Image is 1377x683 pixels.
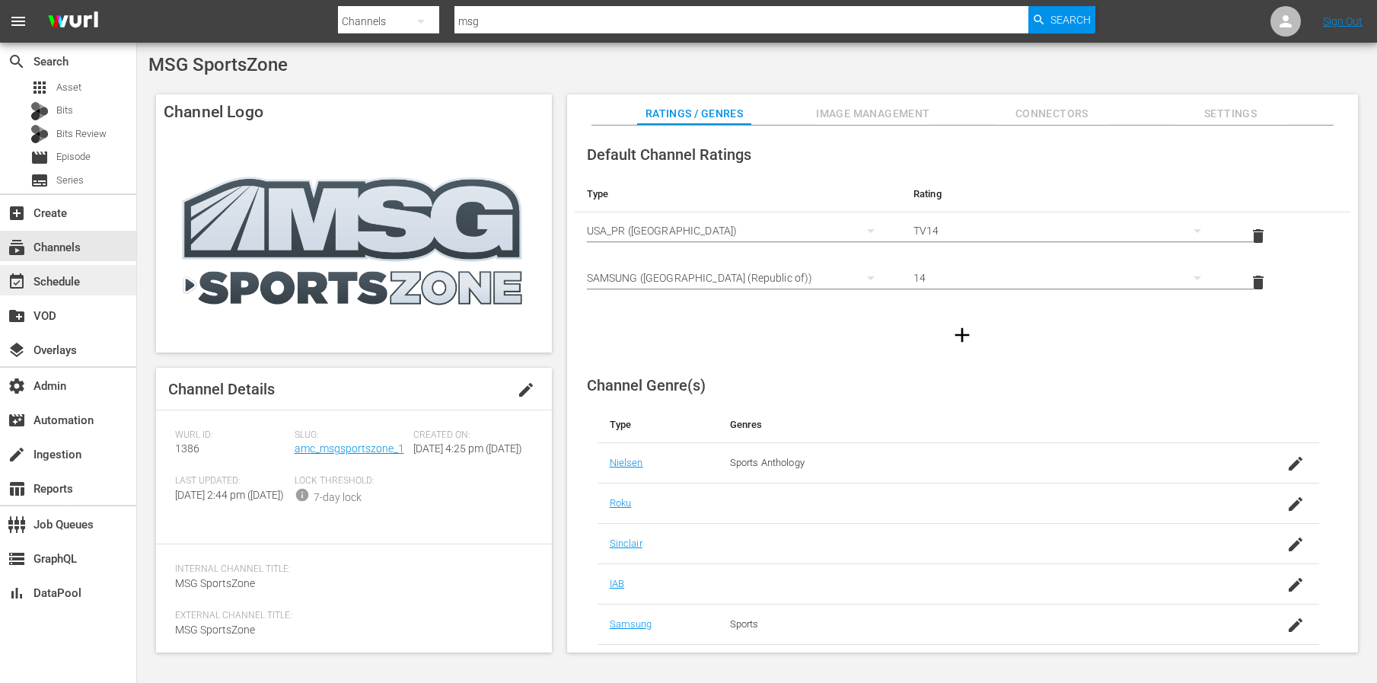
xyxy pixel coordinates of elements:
span: GraphQL [8,550,26,568]
span: Bits [56,103,73,118]
span: Asset [56,80,81,95]
button: delete [1240,218,1277,254]
a: Samsung [610,618,652,630]
th: Type [598,407,718,443]
span: Overlays [8,341,26,359]
span: Asset [30,78,49,97]
span: VOD [8,307,26,325]
span: Channel Details [168,380,275,398]
span: Last Updated: [175,475,287,487]
span: External Channel Title: [175,610,525,622]
table: simple table [575,176,1350,306]
a: amc_msgsportszone_1 [295,442,404,455]
span: Create [8,204,26,222]
span: [DATE] 4:25 pm ([DATE]) [413,442,522,455]
span: [DATE] 2:44 pm ([DATE]) [175,489,284,501]
a: Roku [610,497,632,509]
th: Genres [718,407,1239,443]
span: Wurl ID: [175,429,287,442]
a: Sign Out [1323,15,1363,27]
span: info [295,487,310,503]
span: Reports [8,480,26,498]
span: Channels [8,238,26,257]
a: IAB [610,578,624,589]
button: edit [508,372,544,408]
span: Default Channel Ratings [587,145,751,164]
div: Bits Review [30,125,49,143]
span: DataPool [8,584,26,602]
span: menu [9,12,27,30]
div: TV14 [913,209,1216,252]
span: Search [1050,6,1091,34]
span: Image Management [816,104,930,123]
th: Rating [901,176,1228,212]
h4: Channel Logo [156,94,552,129]
span: Internal Channel Title: [175,563,525,576]
span: Job Queues [8,515,26,534]
img: ans4CAIJ8jUAAAAAAAAAAAAAAAAAAAAAAAAgQb4GAAAAAAAAAAAAAAAAAAAAAAAAJMjXAAAAAAAAAAAAAAAAAAAAAAAAgAT5G... [37,4,110,40]
div: SAMSUNG ([GEOGRAPHIC_DATA] (Republic of)) [587,257,889,299]
span: Admin [8,377,26,395]
div: Bits [30,102,49,120]
button: delete [1240,264,1277,301]
span: delete [1249,227,1267,245]
img: MSG SportsZone [156,129,552,352]
span: 1386 [175,442,199,455]
span: MSG SportsZone [175,624,255,636]
div: 14 [913,257,1216,299]
div: USA_PR ([GEOGRAPHIC_DATA]) [587,209,889,252]
span: MSG SportsZone [175,577,255,589]
th: Type [575,176,901,212]
a: Sinclair [610,538,642,549]
button: Search [1028,6,1095,34]
span: Lock Threshold: [295,475,406,487]
span: Automation [8,411,26,429]
span: Episode [30,148,49,167]
span: Schedule [8,273,26,291]
span: Channel Genre(s) [587,376,706,394]
span: MSG SportsZone [148,54,288,75]
span: Created On: [413,429,525,442]
span: Slug: [295,429,406,442]
a: Nielsen [610,457,643,468]
span: Series [56,173,84,188]
span: edit [517,381,535,399]
span: Search [8,53,26,71]
div: 7-day lock [314,490,362,506]
span: Series [30,171,49,190]
span: Ratings / Genres [637,104,751,123]
span: Ingestion [8,445,26,464]
span: delete [1249,273,1267,292]
span: Episode [56,149,91,164]
span: Bits Review [56,126,107,142]
span: Settings [1174,104,1288,123]
span: Connectors [995,104,1109,123]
